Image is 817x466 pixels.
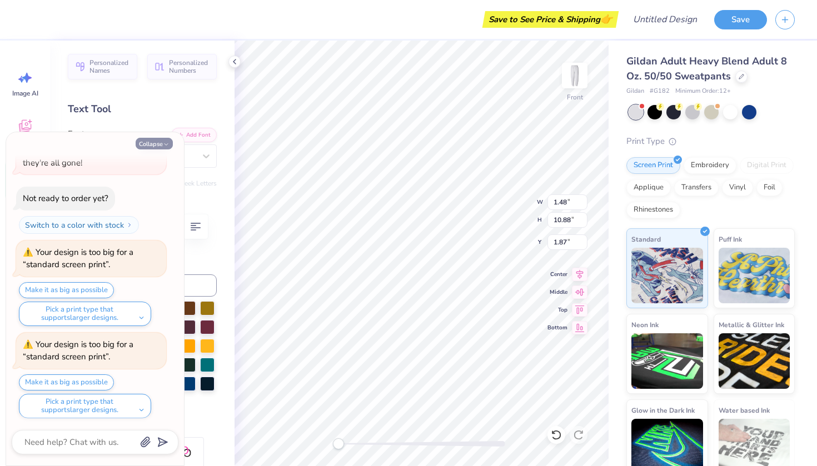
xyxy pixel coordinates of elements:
[68,54,137,79] button: Personalized Names
[23,247,133,270] div: Your design is too big for a “standard screen print”.
[19,216,139,234] button: Switch to a color with stock
[631,248,703,303] img: Standard
[23,193,108,204] div: Not ready to order yet?
[756,179,783,196] div: Foil
[547,305,567,314] span: Top
[624,8,706,31] input: Untitled Design
[719,233,742,245] span: Puff Ink
[68,102,217,117] div: Text Tool
[567,92,583,102] div: Front
[19,374,114,390] button: Make it as big as possible
[631,319,659,330] span: Neon Ink
[675,87,731,96] span: Minimum Order: 12 +
[23,339,133,363] div: Your design is too big for a “standard screen print”.
[12,89,38,98] span: Image AI
[19,282,114,298] button: Make it as big as possible
[485,11,616,28] div: Save to See Price & Shipping
[631,404,695,416] span: Glow in the Dark Ink
[719,248,790,303] img: Puff Ink
[19,394,151,418] button: Pick a print type that supportslarger designs.
[722,179,753,196] div: Vinyl
[626,54,787,83] span: Gildan Adult Heavy Blend Adult 8 Oz. 50/50 Sweatpants
[631,333,703,389] img: Neon Ink
[719,333,790,389] img: Metallic & Glitter Ink
[89,59,131,74] span: Personalized Names
[626,202,680,218] div: Rhinestones
[650,87,670,96] span: # G182
[171,128,217,142] button: Add Font
[626,157,680,174] div: Screen Print
[740,157,794,174] div: Digital Print
[626,135,795,148] div: Print Type
[23,132,153,168] span: This color is . No restock date yet. Order now before they're all gone!
[626,179,671,196] div: Applique
[674,179,719,196] div: Transfers
[719,404,770,416] span: Water based Ink
[684,157,736,174] div: Embroidery
[136,138,173,149] button: Collapse
[169,59,210,74] span: Personalized Numbers
[564,64,586,87] img: Front
[547,323,567,332] span: Bottom
[126,222,133,228] img: Switch to a color with stock
[631,233,661,245] span: Standard
[600,12,612,26] span: 👉
[19,302,151,326] button: Pick a print type that supportslarger designs.
[147,54,217,79] button: Personalized Numbers
[547,270,567,279] span: Center
[333,438,344,449] div: Accessibility label
[547,288,567,297] span: Middle
[719,319,784,330] span: Metallic & Glitter Ink
[68,128,84,141] label: Font
[626,87,644,96] span: Gildan
[714,10,767,29] button: Save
